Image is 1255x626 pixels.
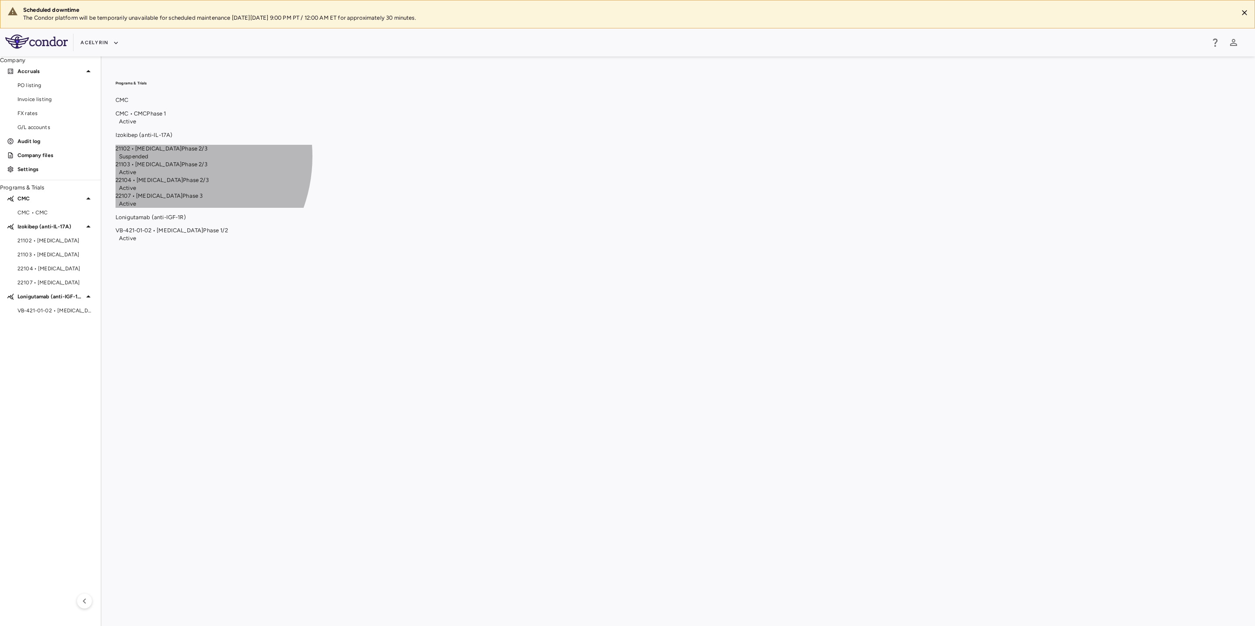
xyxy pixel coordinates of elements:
span: VB-421-01-02 • [MEDICAL_DATA] [116,227,203,234]
p: Company files [18,151,94,159]
li: CMC • CMCPhase 1Active [116,110,1241,126]
span: 21102 • [MEDICAL_DATA] [116,145,182,152]
span: Suspended [116,153,152,160]
span: Active [116,118,140,125]
p: Settings [18,165,94,173]
span: Active [116,185,140,191]
button: Close [1238,6,1251,19]
span: VB-421-01-02 • [MEDICAL_DATA] [18,307,94,315]
span: 21102 • [MEDICAL_DATA] [18,237,94,245]
span: Phase 3 [182,192,203,199]
p: Lonigutamab (anti-IGF-1R) [116,213,1241,221]
span: Invoice listing [18,95,94,103]
li: 22107 • [MEDICAL_DATA]Phase 3Active [116,192,1241,208]
span: 22104 • [MEDICAL_DATA] [18,265,94,273]
p: Audit log [18,137,94,145]
img: logo-full-SnFGN8VE.png [5,35,68,49]
span: 22104 • [MEDICAL_DATA] [116,177,183,183]
span: Phase 2/3 [182,145,207,152]
span: Active [116,169,140,175]
span: Active [116,235,140,241]
span: CMC • CMC [18,209,94,217]
span: 21103 • [MEDICAL_DATA] [18,251,94,259]
span: Phase 2/3 [183,177,208,183]
h6: Programs & Trials [116,79,1241,87]
span: G/L accounts [18,123,94,131]
p: CMC [116,96,1241,104]
span: 21103 • [MEDICAL_DATA] [116,161,182,168]
div: Scheduled downtime [23,6,1231,14]
p: Accruals [18,67,83,75]
span: 22107 • [MEDICAL_DATA] [116,192,182,199]
p: Lonigutamab (anti-IGF-1R) [18,293,83,301]
span: Phase 2/3 [182,161,207,168]
li: 22104 • [MEDICAL_DATA]Phase 2/3Active [116,176,1241,192]
p: The Condor platform will be temporarily unavailable for scheduled maintenance [DATE][DATE] 9:00 P... [23,14,1231,22]
p: CMC [18,195,83,203]
span: 22107 • [MEDICAL_DATA] [18,279,94,287]
li: 21103 • [MEDICAL_DATA]Phase 2/3Active [116,161,1241,176]
span: FX rates [18,109,94,117]
li: VB-421-01-02 • [MEDICAL_DATA]Phase 1/2Active [116,227,1241,242]
p: Izokibep (anti-IL-17A) [116,131,1241,139]
p: Izokibep (anti-IL-17A) [18,223,83,231]
span: Phase 1 [147,110,166,117]
span: PO listing [18,81,94,89]
span: Phase 1/2 [203,227,228,234]
span: Active [116,200,140,207]
li: 21102 • [MEDICAL_DATA]Phase 2/3Suspended [116,145,1241,161]
button: Acelyrin [81,36,119,50]
span: CMC • CMC [116,110,147,117]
